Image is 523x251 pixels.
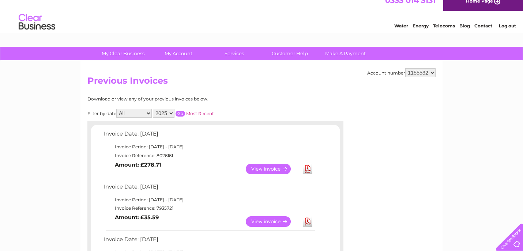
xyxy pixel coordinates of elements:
a: Water [394,31,408,37]
b: Amount: £278.71 [115,161,161,168]
b: Amount: £35.59 [115,214,159,221]
a: View [246,164,300,174]
td: Invoice Period: [DATE] - [DATE] [102,195,316,204]
a: Download [303,164,312,174]
td: Invoice Date: [DATE] [102,182,316,195]
a: Telecoms [433,31,455,37]
h2: Previous Invoices [87,76,436,90]
td: Invoice Date: [DATE] [102,129,316,142]
a: Blog [459,31,470,37]
a: Services [204,47,264,60]
td: Invoice Reference: 7935721 [102,204,316,213]
a: Energy [413,31,429,37]
div: Account number [367,68,436,77]
a: Log out [499,31,516,37]
a: Contact [474,31,492,37]
div: Clear Business is a trading name of Verastar Limited (registered in [GEOGRAPHIC_DATA] No. 3667643... [89,4,435,35]
div: Download or view any of your previous invoices below. [87,96,279,102]
a: Make A Payment [315,47,376,60]
a: My Account [148,47,209,60]
a: Customer Help [260,47,320,60]
td: Invoice Reference: 8026161 [102,151,316,160]
td: Invoice Date: [DATE] [102,235,316,248]
a: Download [303,216,312,227]
div: Filter by date [87,109,279,118]
a: View [246,216,300,227]
td: Invoice Period: [DATE] - [DATE] [102,142,316,151]
a: My Clear Business [93,47,153,60]
a: 0333 014 3131 [385,4,436,13]
a: Most Recent [186,111,214,116]
img: logo.png [18,19,56,41]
